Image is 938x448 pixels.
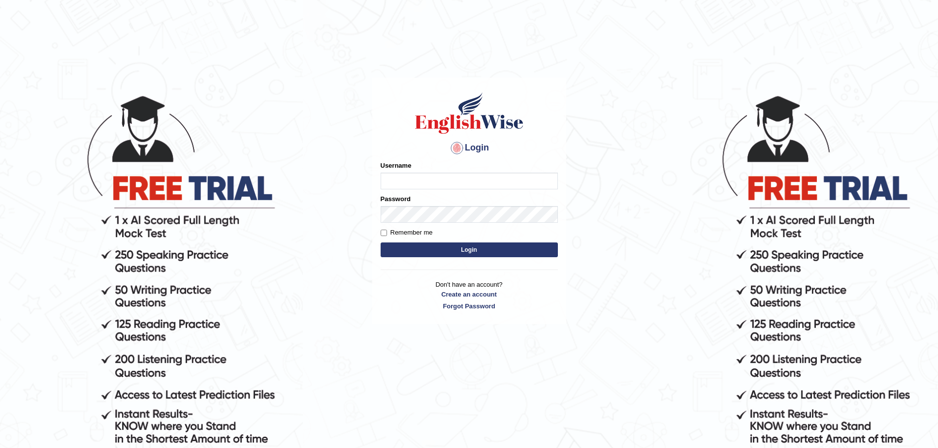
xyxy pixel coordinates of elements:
input: Remember me [381,230,387,236]
label: Password [381,194,411,204]
a: Create an account [381,290,558,299]
img: Logo of English Wise sign in for intelligent practice with AI [413,91,525,135]
a: Forgot Password [381,301,558,311]
label: Remember me [381,228,433,238]
h4: Login [381,140,558,156]
button: Login [381,242,558,257]
p: Don't have an account? [381,280,558,310]
label: Username [381,161,412,170]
